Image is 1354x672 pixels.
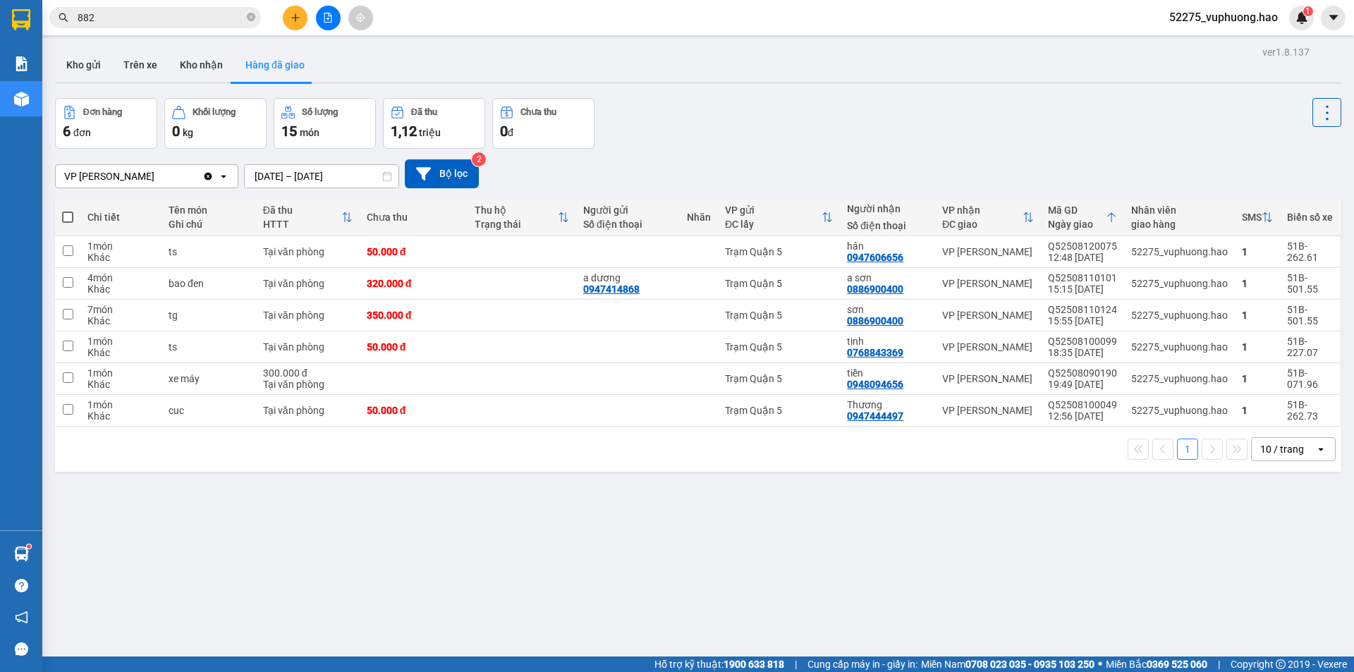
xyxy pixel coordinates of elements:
div: VP [PERSON_NAME] [942,310,1034,321]
div: xe máy [169,373,249,384]
div: Nhãn [687,212,711,223]
button: Khối lượng0kg [164,98,267,149]
div: HTTT [263,219,341,230]
div: Tên món [169,204,249,216]
div: tg [169,310,249,321]
span: | [1218,656,1220,672]
span: 1,12 [391,123,417,140]
div: VP [PERSON_NAME] [942,373,1034,384]
th: Toggle SortBy [718,199,840,236]
th: Toggle SortBy [1235,199,1280,236]
div: Trạm Quận 5 [725,246,833,257]
span: notification [15,611,28,624]
div: Thu hộ [475,204,558,216]
div: 320.000 đ [367,278,461,289]
div: SMS [1242,212,1262,223]
span: 6 [63,123,71,140]
div: 15:55 [DATE] [1048,315,1117,326]
button: aim [348,6,373,30]
span: đơn [73,127,91,138]
strong: 0369 525 060 [1147,659,1207,670]
div: 1 [1242,310,1273,321]
div: Đơn hàng [83,107,122,117]
span: ⚪️ [1098,661,1102,667]
span: 0 [172,123,180,140]
div: Chưa thu [367,212,461,223]
div: VP [PERSON_NAME] [942,278,1034,289]
strong: 0708 023 035 - 0935 103 250 [965,659,1094,670]
div: Ngày giao [1048,219,1106,230]
div: Ghi chú [169,219,249,230]
span: 15 [281,123,297,140]
div: Tại văn phòng [263,341,353,353]
div: 19:49 [DATE] [1048,379,1117,390]
div: Trạng thái [475,219,558,230]
button: Kho gửi [55,48,112,82]
div: Chưa thu [520,107,556,117]
div: Người nhận [847,203,928,214]
div: 51B-227.07 [1287,336,1333,358]
img: logo-vxr [12,9,30,30]
div: 51B-071.96 [1287,367,1333,390]
div: 0947414868 [583,283,640,295]
div: 50.000 đ [367,246,461,257]
div: Trạm Quận 5 [725,405,833,416]
span: file-add [323,13,333,23]
img: warehouse-icon [14,546,29,561]
div: Q52508100049 [1048,399,1117,410]
button: file-add [316,6,341,30]
div: 350.000 đ [367,310,461,321]
th: Toggle SortBy [468,199,576,236]
button: 1 [1177,439,1198,460]
div: sơn [847,304,928,315]
div: Tại văn phòng [263,310,353,321]
span: 1 [1305,6,1310,16]
th: Toggle SortBy [1041,199,1124,236]
div: Tại văn phòng [263,405,353,416]
div: Số điện thoại [847,220,928,231]
button: Đơn hàng6đơn [55,98,157,149]
span: message [15,642,28,656]
sup: 1 [1303,6,1313,16]
div: 1 món [87,240,154,252]
div: 1 món [87,399,154,410]
img: warehouse-icon [14,92,29,106]
div: 12:56 [DATE] [1048,410,1117,422]
input: Selected VP Gành Hào. [156,169,157,183]
div: Đã thu [411,107,437,117]
span: Miền Nam [921,656,1094,672]
div: Tại văn phòng [263,246,353,257]
input: Tìm tên, số ĐT hoặc mã đơn [78,10,244,25]
div: 0947606656 [847,252,903,263]
div: 51B-262.73 [1287,399,1333,422]
div: 0947444497 [847,410,903,422]
div: 52275_vuphuong.hao [1131,278,1228,289]
div: Thương [847,399,928,410]
div: 51B-501.55 [1287,304,1333,326]
img: solution-icon [14,56,29,71]
div: Số lượng [302,107,338,117]
span: đ [508,127,513,138]
span: Cung cấp máy in - giấy in: [807,656,917,672]
div: 52275_vuphuong.hao [1131,341,1228,353]
div: Trạm Quận 5 [725,341,833,353]
div: a sơn [847,272,928,283]
span: 52275_vuphuong.hao [1158,8,1289,26]
span: copyright [1276,659,1286,669]
strong: 1900 633 818 [724,659,784,670]
div: tiền [847,367,928,379]
th: Toggle SortBy [935,199,1041,236]
span: kg [183,127,193,138]
div: Tại văn phòng [263,379,353,390]
div: giao hàng [1131,219,1228,230]
div: ĐC giao [942,219,1023,230]
div: VP nhận [942,204,1023,216]
svg: Clear value [202,171,214,182]
div: 51B-501.55 [1287,272,1333,295]
div: Mã GD [1048,204,1106,216]
div: 7 món [87,304,154,315]
div: Khác [87,283,154,295]
th: Toggle SortBy [256,199,360,236]
button: Hàng đã giao [234,48,316,82]
sup: 2 [472,152,486,166]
